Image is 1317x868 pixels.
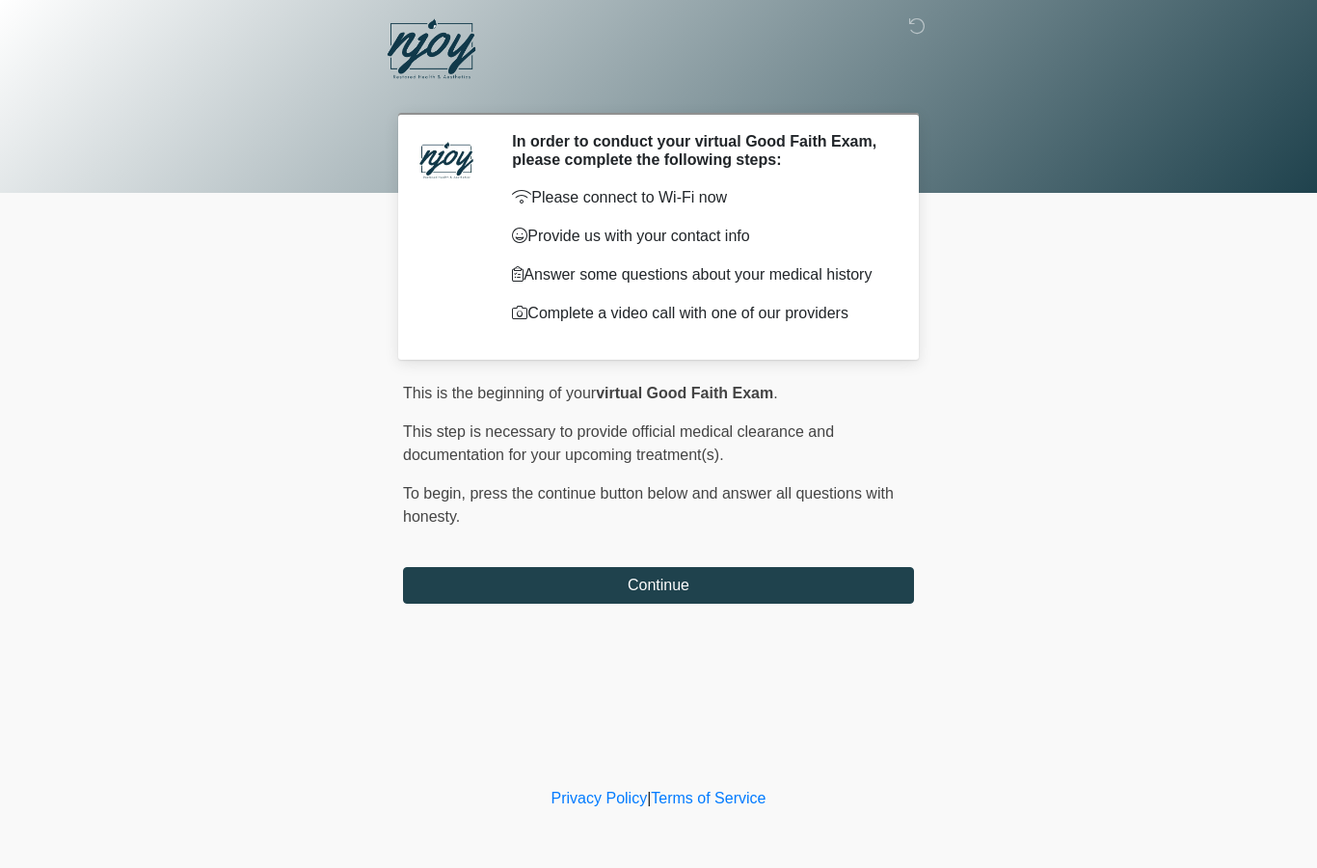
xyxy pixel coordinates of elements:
span: This is the beginning of your [403,385,596,401]
p: Complete a video call with one of our providers [512,302,885,325]
p: Please connect to Wi-Fi now [512,186,885,209]
a: Privacy Policy [551,790,648,806]
a: | [647,790,651,806]
h2: In order to conduct your virtual Good Faith Exam, please complete the following steps: [512,132,885,169]
span: press the continue button below and answer all questions with honesty. [403,485,894,525]
button: Continue [403,567,914,604]
span: . [773,385,777,401]
p: Provide us with your contact info [512,225,885,248]
strong: virtual Good Faith Exam [596,385,773,401]
span: To begin, [403,485,470,502]
p: Answer some questions about your medical history [512,263,885,286]
a: Terms of Service [651,790,766,806]
img: Agent Avatar [417,132,475,190]
span: This step is necessary to provide official medical clearance and documentation for your upcoming ... [403,423,834,463]
img: NJOY Restored Health & Aesthetics Logo [384,14,479,86]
